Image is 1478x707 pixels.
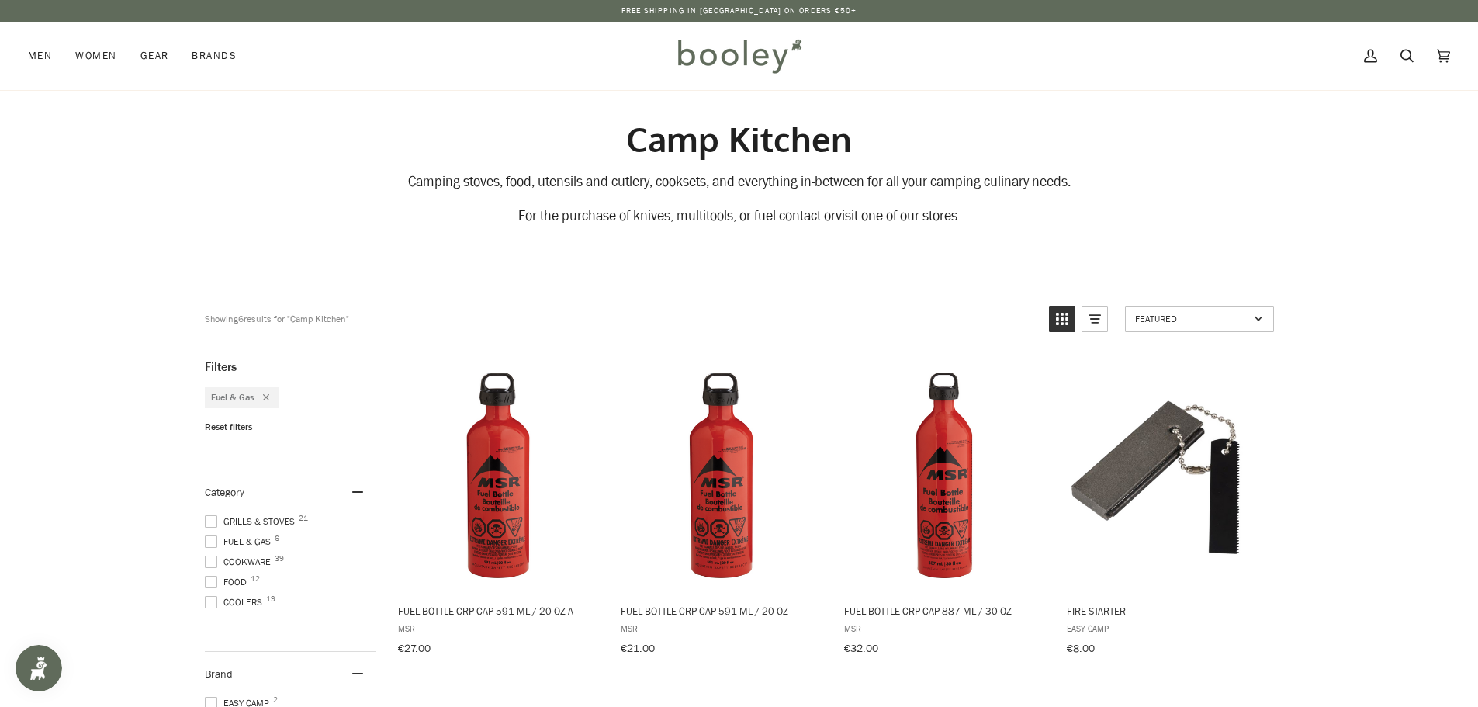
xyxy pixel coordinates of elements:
[1067,604,1268,618] span: Fire Starter
[275,555,284,563] span: 39
[618,373,824,578] img: MSR Fuel Bottle CRP Cap 591 ml / 20 oz - Booley Galway
[618,359,824,660] a: Fuel Bottle CRP Cap 591 ml / 20 oz
[75,48,116,64] span: Women
[273,696,278,704] span: 2
[518,206,836,226] span: For the purchase of knives, multitools, or fuel contact or
[299,515,308,522] span: 21
[211,391,254,404] span: Fuel & Gas
[621,604,822,618] span: Fuel Bottle CRP Cap 591 ml / 20 oz
[205,359,237,375] span: Filters
[1067,641,1095,656] span: €8.00
[621,641,655,656] span: €21.00
[844,622,1045,635] span: MSR
[621,5,857,17] p: Free Shipping in [GEOGRAPHIC_DATA] on Orders €50+
[238,312,244,325] b: 6
[205,421,376,434] li: Reset filters
[205,173,1274,192] div: Camping stoves, food, utensils and cutlery, cooksets, and everything in-between for all your camp...
[621,622,822,635] span: MSR
[842,359,1047,660] a: Fuel Bottle CRP Cap 887 ml / 30 oz
[205,667,233,681] span: Brand
[28,22,64,90] a: Men
[398,604,599,618] span: Fuel Bottle CRP Cap 591 ml / 20 oz A
[1067,622,1268,635] span: Easy Camp
[396,373,601,578] img: MSR Fuel Bottle CRP Cap 591 ml / 20 oz - Booley Galway
[844,604,1045,618] span: Fuel Bottle CRP Cap 887 ml / 30 oz
[205,485,244,500] span: Category
[180,22,248,90] a: Brands
[205,535,275,549] span: Fuel & Gas
[1125,306,1274,332] a: Sort options
[398,641,431,656] span: €27.00
[396,359,601,660] a: Fuel Bottle CRP Cap 591 ml / 20 oz A
[1082,306,1108,332] a: View list mode
[671,33,807,78] img: Booley
[1064,359,1270,660] a: Fire Starter
[205,595,267,609] span: Coolers
[842,373,1047,578] img: MSR Fuel Bottle CRP Cap 887 ml / 30 oz - Booley Galway
[251,575,260,583] span: 12
[1049,306,1075,332] a: View grid mode
[16,645,62,691] iframe: Button to open loyalty program pop-up
[205,575,251,589] span: Food
[64,22,128,90] a: Women
[254,391,269,404] div: Remove filter: Fuel & Gas
[205,515,299,529] span: Grills & Stoves
[205,306,349,332] div: Showing results for "Camp Kitchen"
[129,22,181,90] a: Gear
[844,641,878,656] span: €32.00
[205,118,1274,161] h1: Camp Kitchen
[275,535,279,542] span: 6
[205,421,252,434] span: Reset filters
[205,207,1274,227] div: visit one of our stores.
[205,555,275,569] span: Cookware
[28,48,52,64] span: Men
[398,622,599,635] span: MSR
[266,595,275,603] span: 19
[140,48,169,64] span: Gear
[1064,373,1270,578] img: Easy Camp Fire Starter - Booley Galway
[1135,312,1249,325] span: Featured
[192,48,237,64] span: Brands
